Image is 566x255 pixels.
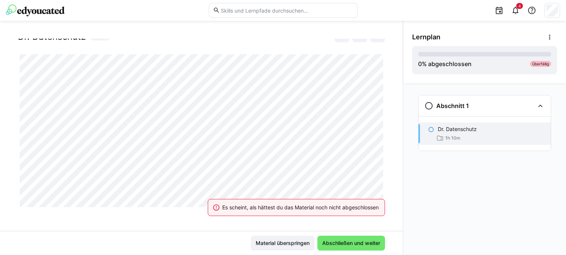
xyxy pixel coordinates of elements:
[436,102,469,109] h3: Abschnitt 1
[255,239,311,247] span: Material überspringen
[220,7,353,14] input: Skills und Lernpfade durchsuchen…
[222,204,379,211] div: Es scheint, als hättest du das Material noch nicht abgeschlossen
[438,125,477,133] p: Dr. Datenschutz
[251,236,314,251] button: Material überspringen
[418,59,472,68] div: % abgeschlossen
[317,236,385,251] button: Abschließen und weiter
[518,4,521,8] span: 4
[412,33,440,41] span: Lernplan
[321,239,381,247] span: Abschließen und weiter
[445,135,460,141] span: 1h 10m
[418,60,422,68] span: 0
[530,61,551,67] div: Überfällig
